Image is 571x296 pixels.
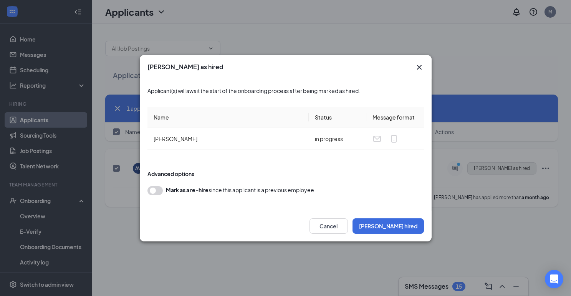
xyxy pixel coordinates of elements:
[147,107,309,128] th: Name
[545,270,563,288] div: Open Intercom Messenger
[147,170,424,178] div: Advanced options
[415,63,424,72] button: Close
[366,107,424,128] th: Message format
[166,186,209,193] b: Mark as a re-hire
[154,135,197,142] span: [PERSON_NAME]
[309,107,366,128] th: Status
[372,134,382,143] svg: Email
[309,128,366,150] td: in progress
[353,218,424,234] button: [PERSON_NAME] hired
[309,218,348,234] button: Cancel
[147,63,223,71] h3: [PERSON_NAME] as hired
[166,186,316,194] div: since this applicant is a previous employee.
[415,63,424,72] svg: Cross
[389,134,399,143] svg: MobileSms
[147,87,424,95] div: Applicant(s) will await the start of the onboarding process after being marked as hired.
